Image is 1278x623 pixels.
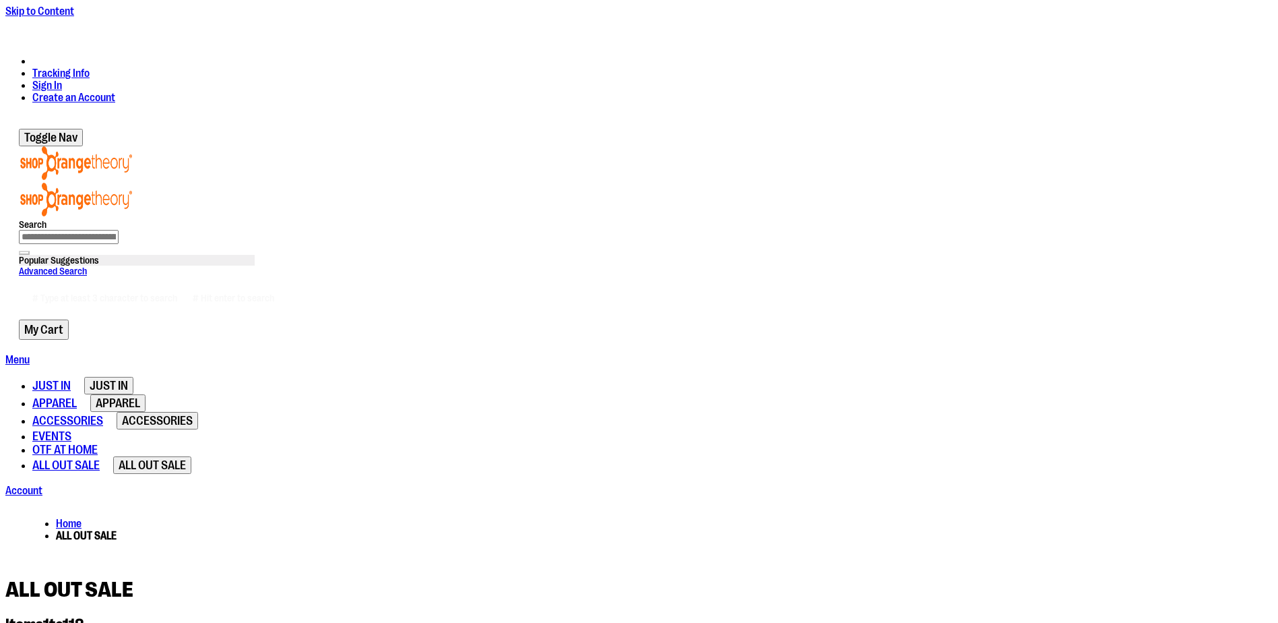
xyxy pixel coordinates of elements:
[24,131,77,144] span: Toggle Nav
[90,379,128,392] span: JUST IN
[122,414,193,427] span: ACCESSORIES
[32,92,115,104] a: Create an Account
[193,293,274,303] span: # Hit enter to search
[32,293,177,303] span: # Type at least 3 character to search
[32,80,62,92] a: Sign In
[19,266,87,276] a: Advanced Search
[19,129,83,146] button: Toggle Nav
[19,320,69,340] button: My Cart
[5,485,42,497] a: Account
[119,458,186,472] span: ALL OUT SALE
[551,18,727,30] p: FREE Shipping, orders over $150.
[32,414,103,427] span: ACCESSORIES
[5,577,133,602] span: ALL OUT SALE
[56,518,82,530] a: Home
[32,429,71,443] span: EVENTS
[32,379,71,392] span: JUST IN
[19,146,133,180] img: Shop Orangetheory
[19,183,133,216] img: Shop Orangetheory
[32,443,98,456] span: OTF AT HOME
[19,219,46,230] span: Search
[32,458,100,472] span: ALL OUT SALE
[19,251,30,255] button: Search
[96,396,140,410] span: APPAREL
[696,18,727,30] a: Details
[24,323,63,336] span: My Cart
[5,5,74,18] a: Skip to Content
[5,354,30,366] a: Menu
[5,18,1273,44] div: Promotional banner
[32,396,77,410] span: APPAREL
[56,530,117,542] strong: ALL OUT SALE
[19,255,255,266] div: Popular Suggestions
[32,67,90,80] a: Tracking Info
